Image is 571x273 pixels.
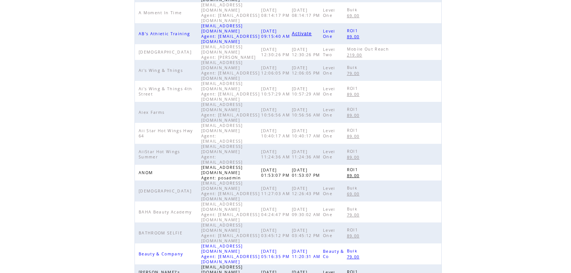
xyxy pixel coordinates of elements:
span: [EMAIL_ADDRESS][DOMAIN_NAME] Agent: posadmin [201,165,243,181]
span: Alex Farms [139,110,166,115]
span: 89.00 [347,173,362,178]
span: 69.00 [347,13,362,18]
span: [DEMOGRAPHIC_DATA] [139,188,193,194]
a: 89.00 [347,154,363,160]
span: [DATE] 11:27:03 AM [261,186,292,196]
span: [DATE] 08:14:17 PM [292,7,322,18]
span: Level One [323,86,335,97]
span: [DATE] 12:26:43 PM [292,186,322,196]
span: Bulk [347,65,359,70]
span: [DATE] 10:56:56 AM [292,107,323,118]
a: 219.00 [347,52,366,58]
span: [EMAIL_ADDRESS][DOMAIN_NAME] Agent: [EMAIL_ADDRESS][DOMAIN_NAME] [201,222,260,243]
span: Mobile Out Reach [347,46,391,52]
span: [DATE] 10:57:29 AM [292,86,323,97]
span: [DATE] 11:24:36 AM [292,149,323,160]
span: 89.00 [347,233,362,239]
span: Level One [323,207,335,217]
span: [DATE] 12:30:26 PM [292,47,322,57]
span: [EMAIL_ADDRESS][DOMAIN_NAME] Agent: [EMAIL_ADDRESS][DOMAIN_NAME] [201,81,260,102]
span: [EMAIL_ADDRESS][DOMAIN_NAME] Agent: [EMAIL_ADDRESS][DOMAIN_NAME] [201,2,260,23]
span: [EMAIL_ADDRESS][DOMAIN_NAME] Agent: [EMAIL_ADDRESS] [201,123,245,144]
span: 89.00 [347,92,362,97]
span: [DATE] 10:57:29 AM [261,86,292,97]
a: 79.00 [347,254,363,260]
span: [DATE] 09:30:02 AM [292,207,323,217]
span: [DATE] 11:24:36 AM [261,149,292,160]
span: [DATE] 01:53:07 PM [292,167,322,178]
a: 89.00 [347,172,363,179]
span: [EMAIL_ADDRESS][DOMAIN_NAME] Agent: [EMAIL_ADDRESS][DOMAIN_NAME] [201,201,260,222]
span: 219.00 [347,52,364,58]
span: Level One [323,28,335,39]
span: 89.00 [347,34,362,39]
span: ROI1 [347,28,360,33]
a: 89.00 [347,91,363,97]
span: 69.00 [347,191,362,197]
span: AllStar Hot Wings Summer [139,149,180,160]
span: ROI1 [347,107,360,112]
span: A Moment In Time [139,10,184,15]
span: [EMAIL_ADDRESS][DOMAIN_NAME] Agent: [EMAIL_ADDRESS][DOMAIN_NAME] [201,102,260,123]
span: [EMAIL_ADDRESS][DOMAIN_NAME] Agent: [EMAIL_ADDRESS] [201,144,245,165]
span: [DATE] 11:20:31 AM [292,249,323,259]
span: [EMAIL_ADDRESS][DOMAIN_NAME] Agent: [EMAIL_ADDRESS][DOMAIN_NAME] [201,181,260,201]
span: ROI1 [347,86,360,91]
span: Level One [323,65,335,76]
a: 69.00 [347,191,363,197]
span: Bulk [347,7,359,12]
span: [DATE] 03:45:12 PM [261,228,291,238]
span: Beauty & Co [323,249,344,259]
span: [DATE] 01:53:07 PM [261,167,291,178]
span: ROI1 [347,128,360,133]
span: [DATE] 09:15:40 AM [261,28,292,39]
span: Level One [323,7,335,18]
span: AB's Athletic Training [139,31,192,36]
span: 89.00 [347,155,362,160]
span: Al's Wing & Things [139,68,185,73]
a: 89.00 [347,112,363,118]
span: Bulk [347,248,359,254]
span: ROI1 [347,227,360,233]
span: [EMAIL_ADDRESS][DOMAIN_NAME] Agent: [EMAIL_ADDRESS][DOMAIN_NAME] [201,243,260,264]
span: [DEMOGRAPHIC_DATA] [139,49,193,55]
span: Level Two [323,47,335,57]
span: [EMAIL_ADDRESS][DOMAIN_NAME] Agent: [PERSON_NAME] [201,44,258,60]
span: Al's Wing & Things 4th Street [139,86,192,97]
span: 89.00 [347,134,362,139]
span: [EMAIL_ADDRESS][DOMAIN_NAME] Agent: [EMAIL_ADDRESS][DOMAIN_NAME] [201,23,260,44]
span: 79.00 [347,212,362,218]
a: Activate [292,31,312,36]
span: 89.00 [347,113,362,118]
span: [DATE] 08:14:17 PM [261,7,291,18]
span: [EMAIL_ADDRESS][DOMAIN_NAME] Agent: [EMAIL_ADDRESS][DOMAIN_NAME] [201,60,260,81]
span: Level One [323,228,335,238]
span: [DATE] 03:45:12 PM [292,228,322,238]
span: ROI1 [347,167,360,172]
span: [DATE] 10:40:17 AM [261,128,292,139]
a: 89.00 [347,133,363,139]
span: [DATE] 10:40:17 AM [292,128,323,139]
span: [DATE] 05:16:35 PM [261,249,291,259]
span: [DATE] 12:30:26 PM [261,47,291,57]
span: All Star Hot Wings Hwy 64 [139,128,193,139]
a: 69.00 [347,12,363,19]
span: Level One [323,149,335,160]
span: Bulk [347,206,359,212]
span: ROI1 [347,149,360,154]
a: 79.00 [347,70,363,76]
a: 79.00 [347,212,363,218]
span: Level One [323,107,335,118]
a: 89.00 [347,233,363,239]
span: Level One [323,186,335,196]
span: [DATE] 10:56:56 AM [261,107,292,118]
span: BATHROOM SELFIE [139,230,184,236]
span: BAHA Beauty Academy [139,209,193,215]
a: 89.00 [347,33,363,40]
span: Bulk [347,185,359,191]
span: ANOM [139,170,155,175]
span: [DATE] 04:24:47 PM [261,207,291,217]
span: [DATE] 12:06:05 PM [292,65,322,76]
span: Beauty & Company [139,251,185,257]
